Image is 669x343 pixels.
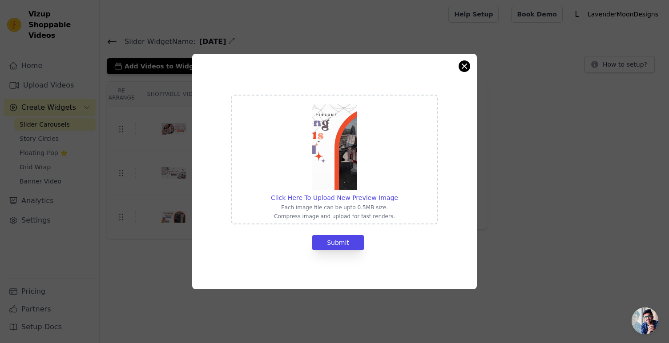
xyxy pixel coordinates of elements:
[632,307,658,334] a: Open chat
[312,235,364,250] button: Submit
[271,194,398,201] span: Click Here To Upload New Preview Image
[271,213,398,220] p: Compress image and upload for fast renders.
[312,104,357,190] img: preview
[271,204,398,211] p: Each image file can be upto 0.5MB size.
[459,61,470,72] button: Close modal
